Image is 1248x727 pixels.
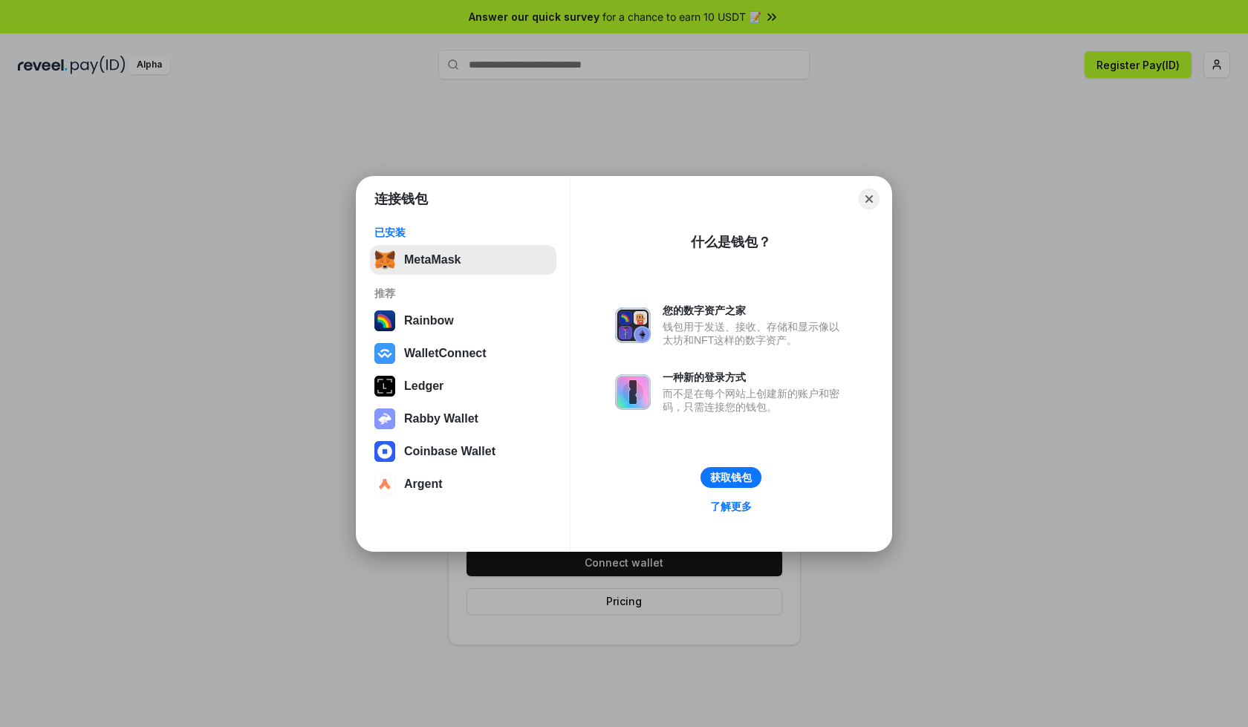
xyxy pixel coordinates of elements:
[374,250,395,270] img: svg+xml,%3Csvg%20fill%3D%22none%22%20height%3D%2233%22%20viewBox%3D%220%200%2035%2033%22%20width%...
[370,306,556,336] button: Rainbow
[710,500,752,513] div: 了解更多
[615,307,651,343] img: svg+xml,%3Csvg%20xmlns%3D%22http%3A%2F%2Fwww.w3.org%2F2000%2Fsvg%22%20fill%3D%22none%22%20viewBox...
[859,189,880,209] button: Close
[370,404,556,434] button: Rabby Wallet
[374,343,395,364] img: svg+xml,%3Csvg%20width%3D%2228%22%20height%3D%2228%22%20viewBox%3D%220%200%2028%2028%22%20fill%3D...
[404,253,461,267] div: MetaMask
[701,467,761,488] button: 获取钱包
[663,320,847,347] div: 钱包用于发送、接收、存储和显示像以太坊和NFT这样的数字资产。
[370,371,556,401] button: Ledger
[374,287,552,300] div: 推荐
[615,374,651,410] img: svg+xml,%3Csvg%20xmlns%3D%22http%3A%2F%2Fwww.w3.org%2F2000%2Fsvg%22%20fill%3D%22none%22%20viewBox...
[374,408,395,429] img: svg+xml,%3Csvg%20xmlns%3D%22http%3A%2F%2Fwww.w3.org%2F2000%2Fsvg%22%20fill%3D%22none%22%20viewBox...
[370,245,556,275] button: MetaMask
[691,233,771,251] div: 什么是钱包？
[404,379,443,393] div: Ledger
[701,497,761,516] a: 了解更多
[663,387,847,414] div: 而不是在每个网站上创建新的账户和密码，只需连接您的钱包。
[374,441,395,462] img: svg+xml,%3Csvg%20width%3D%2228%22%20height%3D%2228%22%20viewBox%3D%220%200%2028%2028%22%20fill%3D...
[374,474,395,495] img: svg+xml,%3Csvg%20width%3D%2228%22%20height%3D%2228%22%20viewBox%3D%220%200%2028%2028%22%20fill%3D...
[370,437,556,466] button: Coinbase Wallet
[404,445,495,458] div: Coinbase Wallet
[374,226,552,239] div: 已安装
[710,471,752,484] div: 获取钱包
[404,477,443,491] div: Argent
[404,347,487,360] div: WalletConnect
[370,469,556,499] button: Argent
[404,314,454,327] div: Rainbow
[404,412,478,426] div: Rabby Wallet
[663,304,847,317] div: 您的数字资产之家
[374,190,428,208] h1: 连接钱包
[370,339,556,368] button: WalletConnect
[374,376,395,397] img: svg+xml,%3Csvg%20xmlns%3D%22http%3A%2F%2Fwww.w3.org%2F2000%2Fsvg%22%20width%3D%2228%22%20height%3...
[663,371,847,384] div: 一种新的登录方式
[374,310,395,331] img: svg+xml,%3Csvg%20width%3D%22120%22%20height%3D%22120%22%20viewBox%3D%220%200%20120%20120%22%20fil...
